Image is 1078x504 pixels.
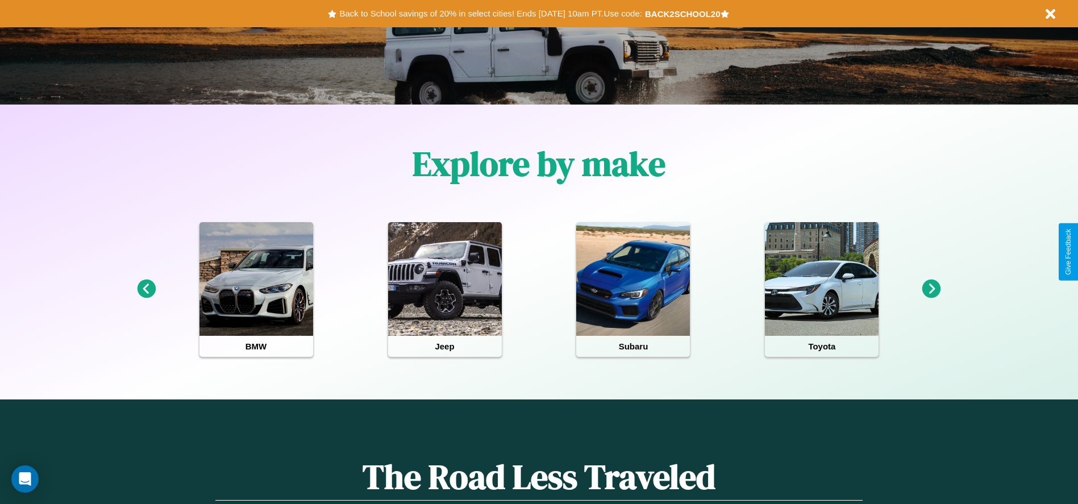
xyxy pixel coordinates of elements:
[215,453,862,501] h1: The Road Less Traveled
[388,336,502,357] h4: Jeep
[645,9,721,19] b: BACK2SCHOOL20
[413,140,665,187] h1: Explore by make
[199,336,313,357] h4: BMW
[576,336,690,357] h4: Subaru
[765,336,879,357] h4: Toyota
[336,6,644,22] button: Back to School savings of 20% in select cities! Ends [DATE] 10am PT.Use code:
[1064,229,1072,275] div: Give Feedback
[11,465,39,493] div: Open Intercom Messenger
